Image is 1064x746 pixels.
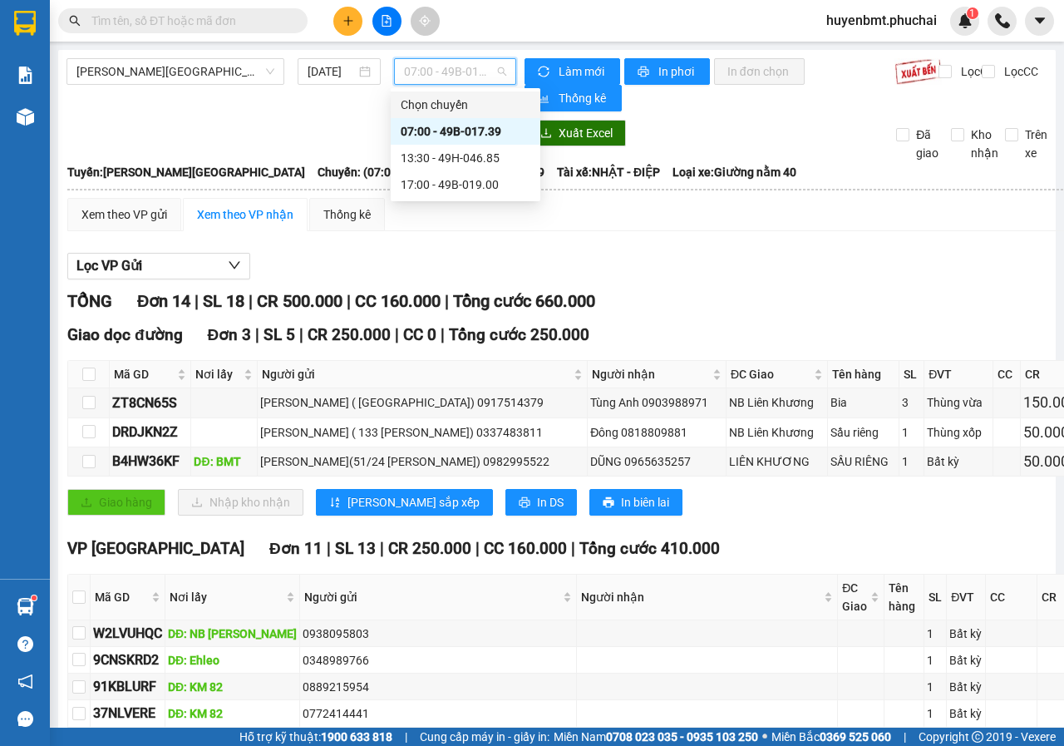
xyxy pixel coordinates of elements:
span: | [327,539,331,558]
div: NB Liên Khương [729,393,825,412]
span: Lọc VP Gửi [76,255,142,276]
div: Bất kỳ [949,704,983,723]
div: 1 [902,452,921,471]
span: Lọc CR [954,62,997,81]
span: Tổng cước 410.000 [579,539,720,558]
div: Bất kỳ [927,452,990,471]
span: Người gửi [262,365,570,383]
span: Mã GD [114,365,174,383]
span: | [475,539,480,558]
div: Bia [830,393,896,412]
strong: 1900 633 818 [321,730,392,744]
div: 0938095803 [303,625,574,643]
div: 91KBLURF [93,676,162,697]
button: downloadNhập kho nhận [178,489,303,516]
span: printer [638,66,652,79]
span: Tổng cước 250.000 [449,325,589,344]
th: Tên hàng [828,361,899,388]
span: Người nhận [581,588,820,606]
td: DRDJKN2Z [110,418,191,447]
span: bar-chart [538,92,552,106]
span: 1 [969,7,975,19]
button: caret-down [1025,7,1054,36]
button: plus [333,7,362,36]
span: | [904,728,906,746]
span: message [17,711,33,727]
span: plus [342,15,354,27]
div: 60.000 [156,113,329,136]
button: sort-ascending[PERSON_NAME] sắp xếp [316,489,493,516]
span: CC 160.000 [355,291,441,311]
span: VP [GEOGRAPHIC_DATA] [67,539,244,558]
img: logo-vxr [14,11,36,36]
div: 3 [902,393,921,412]
span: sync [538,66,552,79]
span: Lọc CC [997,62,1041,81]
span: Làm mới [559,62,607,81]
div: 37NLVERE [93,703,162,724]
div: XE DV CHỞ RA [14,54,147,74]
span: Đơn 14 [137,291,190,311]
div: 07:00 - 49B-017.39 [401,122,530,141]
div: SẦU RIÊNG [830,452,896,471]
div: VP [GEOGRAPHIC_DATA] [159,14,328,54]
span: | [299,325,303,344]
span: CR 250.000 [308,325,391,344]
button: bar-chartThống kê [525,85,622,111]
span: Người nhận [592,365,709,383]
img: solution-icon [17,67,34,84]
img: warehouse-icon [17,598,34,615]
th: SL [924,575,947,620]
span: BMT [38,74,91,103]
div: LIÊN KHƯƠNG [729,452,825,471]
td: ZT8CN65S [110,388,191,417]
span: CR 500.000 [257,291,342,311]
div: 0772414441 [303,704,574,723]
span: CC 160.000 [484,539,567,558]
span: file-add [381,15,392,27]
div: DĐ: NB [PERSON_NAME] [168,625,297,643]
span: [PERSON_NAME] sắp xếp [347,493,480,511]
div: Bất kỳ [949,625,983,643]
div: 0348989766 [303,651,574,669]
span: | [347,291,351,311]
span: Loại xe: Giường nằm 40 [672,163,796,181]
div: Chọn chuyến [401,96,530,114]
div: [PERSON_NAME] ( [GEOGRAPHIC_DATA]) 0917514379 [260,393,584,412]
div: B4HW36KF [112,451,188,472]
div: [PERSON_NAME] ( 133 [PERSON_NAME]) 0337483811 [260,423,584,442]
span: SL 13 [335,539,376,558]
span: Nơi lấy [170,588,283,606]
td: 9CNSKRD2 [91,647,165,674]
span: CR 250.000 [388,539,471,558]
span: caret-down [1032,13,1047,28]
button: aim [411,7,440,36]
img: icon-new-feature [958,13,973,28]
th: CC [986,575,1037,620]
span: down [228,259,241,272]
div: 1 [902,423,921,442]
span: | [445,291,449,311]
span: Tài xế: NHẬT - ĐIỆP [557,163,660,181]
span: search [69,15,81,27]
span: Hỗ trợ kỹ thuật: [239,728,392,746]
button: printerIn phơi [624,58,710,85]
td: B4HW36KF [110,447,191,477]
span: TỔNG [67,291,112,311]
img: warehouse-icon [17,108,34,126]
span: sort-ascending [329,497,341,510]
span: Gửi: [14,16,40,33]
div: ZT8CN65S [112,393,188,413]
div: 9CNSKRD2 [93,650,162,670]
div: DĐ: KM 82 [168,704,297,723]
span: copyright [972,731,983,743]
sup: 1 [967,7,978,19]
div: 13:30 - 49H-046.85 [401,149,530,167]
div: Bất kỳ [949,651,983,669]
span: Cung cấp máy in - giấy in: [420,728,549,746]
div: Bất kỳ [949,678,983,696]
div: 1 [927,625,943,643]
span: Tổng cước 660.000 [453,291,595,311]
div: Thùng vừa [927,393,990,412]
span: | [571,539,575,558]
